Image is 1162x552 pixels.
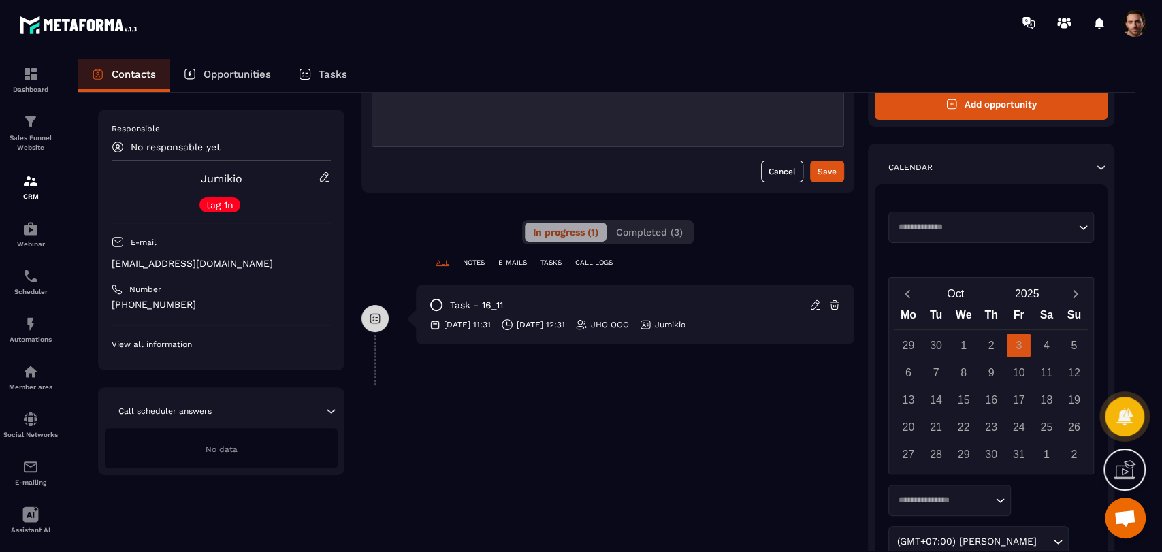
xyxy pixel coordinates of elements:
button: Add opportunity [875,88,1108,120]
div: 27 [897,442,920,466]
p: Scheduler [3,288,58,295]
span: Completed (3) [616,227,683,238]
div: Th [978,306,1005,329]
p: Tasks [319,68,347,80]
div: 4 [1035,334,1059,357]
a: Jumikio [201,172,242,185]
div: We [950,306,978,329]
div: 19 [1062,388,1086,412]
div: Tu [922,306,950,329]
div: 12 [1062,361,1086,385]
div: 8 [952,361,975,385]
div: 28 [924,442,948,466]
div: Save [818,165,837,178]
div: 9 [980,361,1003,385]
p: [EMAIL_ADDRESS][DOMAIN_NAME] [112,257,331,270]
img: email [22,459,39,475]
a: Opportunities [170,59,285,92]
p: [PHONE_NUMBER] [112,298,331,311]
img: formation [22,66,39,82]
div: 3 [1007,334,1031,357]
a: automationsautomationsAutomations [3,306,58,353]
p: Number [129,284,161,295]
a: Assistant AI [3,496,58,544]
p: CRM [3,193,58,200]
p: tag 1n [206,200,233,210]
div: 25 [1035,415,1059,439]
div: Fr [1005,306,1033,329]
button: Completed (3) [608,223,691,242]
p: Contacts [112,68,156,80]
input: Search for option [894,493,992,507]
p: JHO OOO [591,319,629,330]
p: No responsable yet [131,142,221,152]
span: (GMT+07:00) [PERSON_NAME] [894,534,1039,549]
input: Search for option [1039,534,1050,549]
div: Calendar days [894,334,1088,466]
div: 31 [1007,442,1031,466]
p: NOTES [463,258,485,267]
div: 2 [980,334,1003,357]
div: 23 [980,415,1003,439]
p: [DATE] 12:31 [517,319,565,330]
div: Mo [894,306,922,329]
div: Search for option [888,212,1094,243]
div: 20 [897,415,920,439]
div: Search for option [888,485,1011,516]
div: 30 [980,442,1003,466]
div: 17 [1007,388,1031,412]
p: Automations [3,336,58,343]
img: automations [22,363,39,380]
img: formation [22,173,39,189]
button: Open months overlay [920,282,991,306]
p: E-mailing [3,478,58,486]
a: Contacts [78,59,170,92]
div: 14 [924,388,948,412]
p: Dashboard [3,86,58,93]
div: 10 [1007,361,1031,385]
img: automations [22,221,39,237]
div: 6 [897,361,920,385]
p: Responsible [112,123,331,134]
p: Opportunities [204,68,271,80]
a: automationsautomationsMember area [3,353,58,401]
a: social-networksocial-networkSocial Networks [3,401,58,449]
p: Member area [3,383,58,391]
div: 22 [952,415,975,439]
p: CALL LOGS [575,258,613,267]
a: Tasks [285,59,361,92]
div: 7 [924,361,948,385]
div: 24 [1007,415,1031,439]
a: automationsautomationsWebinar [3,210,58,258]
div: 29 [897,334,920,357]
p: E-MAILS [498,258,527,267]
div: 26 [1062,415,1086,439]
img: logo [19,12,142,37]
button: Previous month [894,285,920,303]
div: 30 [924,334,948,357]
img: automations [22,316,39,332]
p: View all information [112,339,331,350]
a: formationformationDashboard [3,56,58,103]
div: Mở cuộc trò chuyện [1105,498,1146,538]
button: Open years overlay [991,282,1063,306]
p: Call scheduler answers [118,406,212,417]
button: Save [810,161,844,182]
p: E-mail [131,237,157,248]
div: 18 [1035,388,1059,412]
img: scheduler [22,268,39,285]
div: 29 [952,442,975,466]
button: Cancel [761,161,803,182]
div: 2 [1062,442,1086,466]
div: 5 [1062,334,1086,357]
p: Sales Funnel Website [3,133,58,152]
img: social-network [22,411,39,427]
div: Sa [1033,306,1061,329]
p: ALL [436,258,449,267]
div: 11 [1035,361,1059,385]
p: Social Networks [3,431,58,438]
div: Calendar wrapper [894,306,1088,466]
div: 1 [952,334,975,357]
div: Su [1060,306,1088,329]
div: 16 [980,388,1003,412]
